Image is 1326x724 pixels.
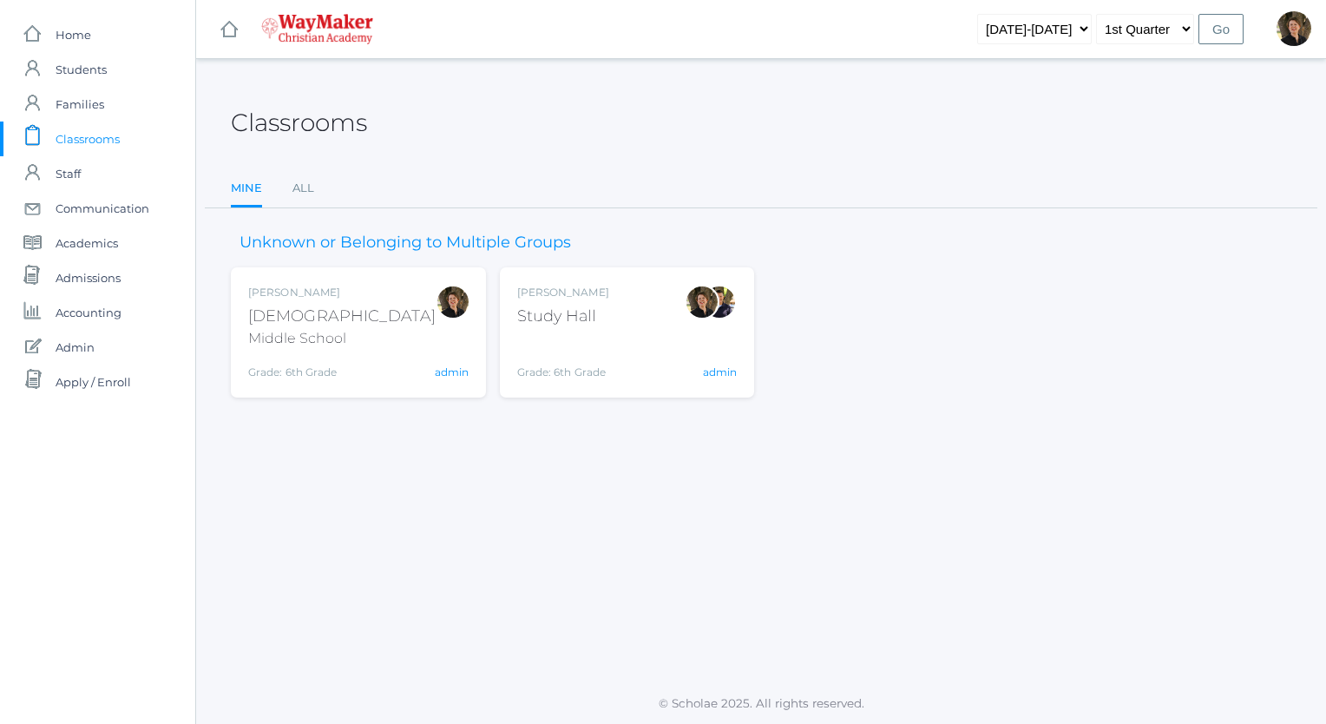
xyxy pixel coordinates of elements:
img: 4_waymaker-logo-stack-white.png [261,14,373,44]
span: Accounting [56,295,121,330]
div: Grade: 6th Grade [517,335,609,380]
span: Home [56,17,91,52]
span: Communication [56,191,149,226]
div: Grade: 6th Grade [248,356,436,380]
div: Study Hall [517,305,609,328]
div: Middle School [248,328,436,349]
div: Dianna Renz [1277,11,1311,46]
h2: Classrooms [231,109,367,136]
span: Classrooms [56,122,120,156]
div: [DEMOGRAPHIC_DATA] [248,305,436,328]
div: Dianna Renz [685,285,719,319]
a: admin [703,365,737,378]
span: Families [56,87,104,122]
h3: Unknown or Belonging to Multiple Groups [231,234,580,252]
span: Admin [56,330,95,365]
span: Academics [56,226,118,260]
input: Go [1198,14,1244,44]
a: Mine [231,171,262,208]
div: [PERSON_NAME] [517,285,609,300]
div: Richard Lepage [702,285,737,319]
span: Apply / Enroll [56,365,131,399]
a: All [292,171,314,206]
div: Dianna Renz [436,285,470,319]
span: Admissions [56,260,121,295]
span: Students [56,52,107,87]
span: Staff [56,156,81,191]
div: [PERSON_NAME] [248,285,436,300]
a: admin [435,365,469,378]
p: © Scholae 2025. All rights reserved. [196,694,1326,712]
